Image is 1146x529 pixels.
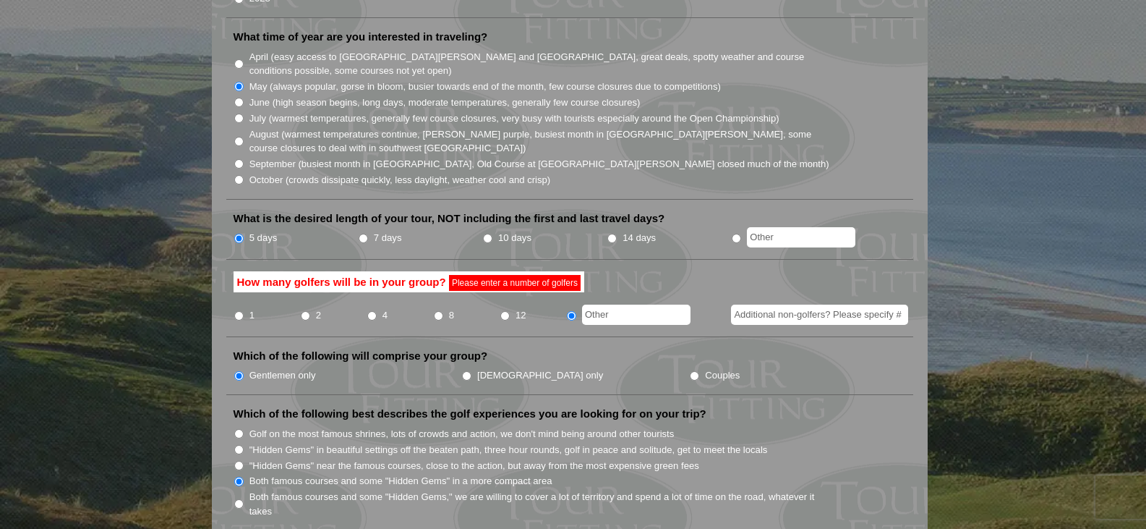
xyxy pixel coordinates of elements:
[477,368,603,383] label: [DEMOGRAPHIC_DATA] only
[249,173,551,187] label: October (crowds dissipate quickly, less daylight, weather cool and crisp)
[234,211,665,226] label: What is the desired length of your tour, NOT including the first and last travel days?
[316,308,321,323] label: 2
[249,443,768,457] label: "Hidden Gems" in beautiful settings off the beaten path, three hour rounds, golf in peace and sol...
[234,407,706,421] label: Which of the following best describes the golf experiences you are looking for on your trip?
[234,30,488,44] label: What time of year are you interested in traveling?
[249,127,831,156] label: August (warmest temperatures continue, [PERSON_NAME] purple, busiest month in [GEOGRAPHIC_DATA][P...
[249,427,675,441] label: Golf on the most famous shrines, lots of crowds and action, we don't mind being around other tour...
[249,459,699,473] label: "Hidden Gems" near the famous courses, close to the action, but away from the most expensive gree...
[249,96,641,110] label: June (high season begins, long days, moderate temperatures, generally few course closures)
[731,305,908,325] input: Additional non-golfers? Please specify #
[234,349,488,363] label: Which of the following will comprise your group?
[249,308,255,323] label: 1
[234,271,584,293] label: How many golfers will be in your group?
[249,474,552,488] label: Both famous courses and some "Hidden Gems" in a more compact area
[582,305,690,325] input: Other
[449,275,581,291] span: Please enter a number of golfers
[449,308,454,323] label: 8
[705,368,740,383] label: Couples
[249,157,829,172] label: September (busiest month in [GEOGRAPHIC_DATA], Old Course at [GEOGRAPHIC_DATA][PERSON_NAME] close...
[249,231,278,245] label: 5 days
[516,308,526,323] label: 12
[249,80,721,94] label: May (always popular, gorse in bloom, busier towards end of the month, few course closures due to ...
[249,368,316,383] label: Gentlemen only
[249,50,831,78] label: April (easy access to [GEOGRAPHIC_DATA][PERSON_NAME] and [GEOGRAPHIC_DATA], great deals, spotty w...
[374,231,402,245] label: 7 days
[382,308,388,323] label: 4
[249,490,831,518] label: Both famous courses and some "Hidden Gems," we are willing to cover a lot of territory and spend ...
[249,111,779,126] label: July (warmest temperatures, generally few course closures, very busy with tourists especially aro...
[498,231,531,245] label: 10 days
[747,227,855,247] input: Other
[623,231,656,245] label: 14 days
